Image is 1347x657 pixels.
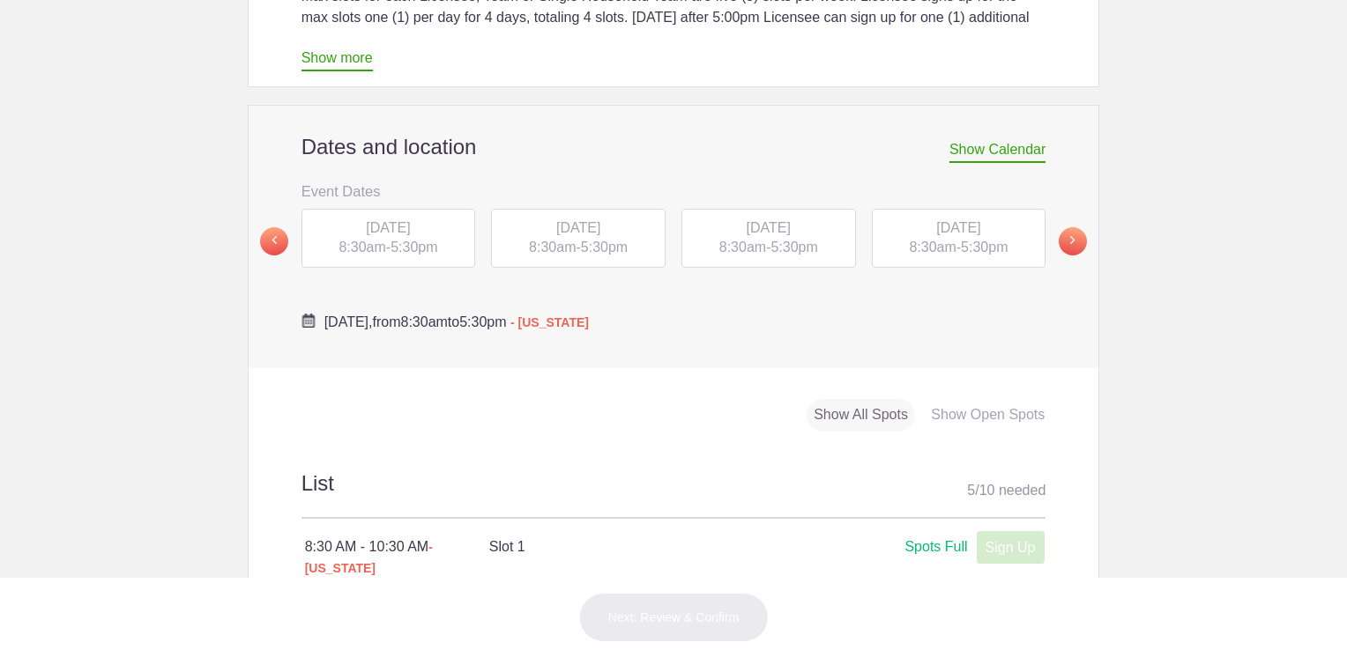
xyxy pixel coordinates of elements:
[556,220,600,235] span: [DATE]
[491,209,666,269] div: -
[949,142,1046,163] span: Show Calendar
[301,208,477,269] button: [DATE] 8:30am-5:30pm
[490,208,666,269] button: [DATE] 8:30am-5:30pm
[975,483,979,498] span: /
[936,220,980,235] span: [DATE]
[400,314,447,329] span: 8:30am
[324,314,589,329] span: from to
[872,209,1046,269] div: -
[924,399,1052,432] div: Show Open Spots
[581,240,628,255] span: 5:30pm
[301,134,1046,160] h2: Dates and location
[301,50,373,71] a: Show more
[681,209,856,269] div: -
[719,240,766,255] span: 8:30am
[807,399,915,432] div: Show All Spots
[967,477,1046,504] div: 5 10 needed
[305,540,433,575] span: - [US_STATE]
[770,240,817,255] span: 5:30pm
[459,314,506,329] span: 5:30pm
[301,209,476,269] div: -
[904,536,967,558] div: Spots Full
[871,208,1047,269] button: [DATE] 8:30am-5:30pm
[510,315,589,329] span: - [US_STATE]
[366,220,410,235] span: [DATE]
[301,178,1046,204] h3: Event Dates
[579,593,769,642] button: Next: Review & Confirm
[391,240,437,255] span: 5:30pm
[961,240,1008,255] span: 5:30pm
[324,314,373,329] span: [DATE],
[489,536,766,557] h4: Slot 1
[529,240,576,255] span: 8:30am
[339,240,385,255] span: 8:30am
[301,469,1046,519] h2: List
[909,240,956,255] span: 8:30am
[301,314,316,328] img: Cal purple
[747,220,791,235] span: [DATE]
[681,208,857,269] button: [DATE] 8:30am-5:30pm
[305,536,489,579] div: 8:30 AM - 10:30 AM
